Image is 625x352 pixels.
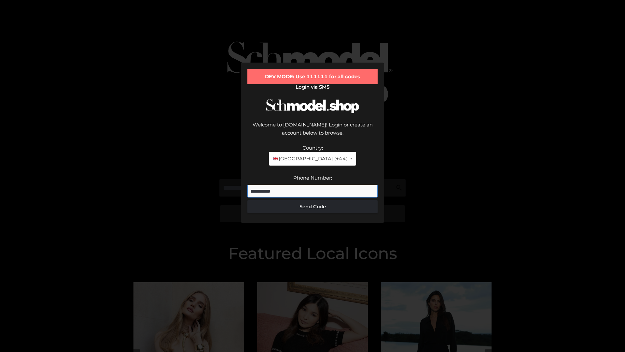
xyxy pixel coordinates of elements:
[273,156,278,161] img: 🇬🇧
[293,175,332,181] label: Phone Number:
[264,93,361,119] img: Schmodel Logo
[273,154,347,163] span: [GEOGRAPHIC_DATA] (+44)
[247,121,378,144] div: Welcome to [DOMAIN_NAME]! Login or create an account below to browse.
[247,200,378,213] button: Send Code
[247,84,378,90] h2: Login via SMS
[302,145,323,151] label: Country:
[247,69,378,84] div: DEV MODE: Use 111111 for all codes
